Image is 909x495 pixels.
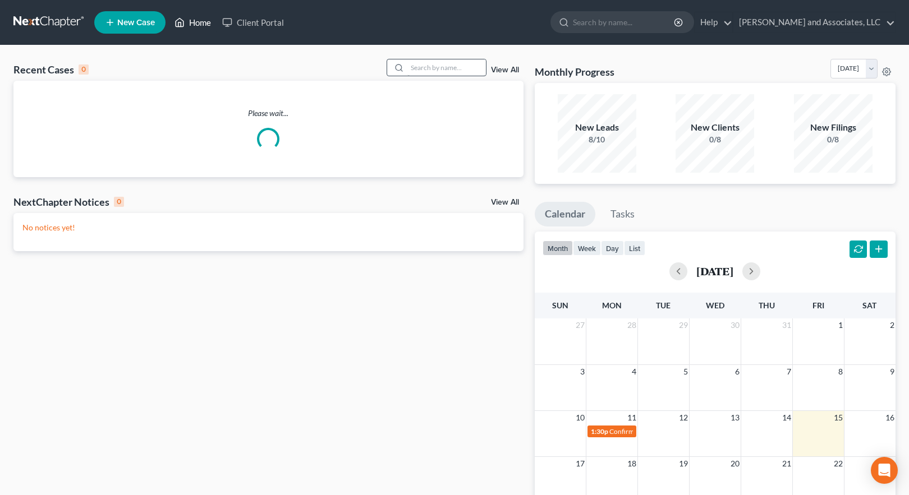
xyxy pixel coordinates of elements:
div: 0 [114,197,124,207]
span: 4 [631,365,637,378]
span: 12 [678,411,689,424]
span: 14 [781,411,792,424]
span: Mon [602,300,622,310]
span: Sat [862,300,876,310]
span: 30 [729,318,741,332]
p: Please wait... [13,108,524,119]
span: 31 [781,318,792,332]
span: 1:30p [591,427,608,436]
a: View All [491,66,519,74]
h2: [DATE] [696,265,733,277]
span: 11 [626,411,637,424]
span: Thu [759,300,775,310]
span: 20 [729,457,741,470]
button: week [573,240,601,256]
div: 0/8 [676,134,754,145]
span: 9 [889,365,896,378]
a: [PERSON_NAME] and Associates, LLC [733,12,895,33]
span: 19 [678,457,689,470]
a: Tasks [600,202,645,226]
span: 2 [889,318,896,332]
span: 8 [837,365,844,378]
button: day [601,240,624,256]
span: 10 [575,411,586,424]
div: 8/10 [558,134,636,145]
span: 17 [575,457,586,470]
span: Wed [706,300,724,310]
h3: Monthly Progress [535,65,614,78]
div: New Leads [558,121,636,134]
div: NextChapter Notices [13,195,124,209]
div: Recent Cases [13,63,89,76]
button: list [624,240,645,256]
div: New Clients [676,121,754,134]
span: Fri [812,300,824,310]
input: Search by name... [573,12,676,33]
span: Sun [552,300,568,310]
span: 29 [678,318,689,332]
input: Search by name... [407,59,486,76]
div: New Filings [794,121,873,134]
span: 21 [781,457,792,470]
a: Calendar [535,202,595,226]
span: 7 [786,365,792,378]
p: No notices yet! [22,222,515,233]
span: Confirmation Date for [PERSON_NAME] [609,427,728,436]
span: 13 [729,411,741,424]
span: 5 [682,365,689,378]
div: 0 [79,64,89,75]
span: 6 [734,365,741,378]
span: 18 [626,457,637,470]
span: 27 [575,318,586,332]
div: Open Intercom Messenger [871,457,898,484]
span: Tue [656,300,671,310]
span: 22 [833,457,844,470]
span: 1 [837,318,844,332]
span: 15 [833,411,844,424]
a: Client Portal [217,12,290,33]
span: 16 [884,411,896,424]
button: month [543,240,573,256]
span: 3 [579,365,586,378]
a: View All [491,198,519,206]
a: Help [695,12,732,33]
a: Home [169,12,217,33]
span: New Case [117,18,155,27]
div: 0/8 [794,134,873,145]
span: 28 [626,318,637,332]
